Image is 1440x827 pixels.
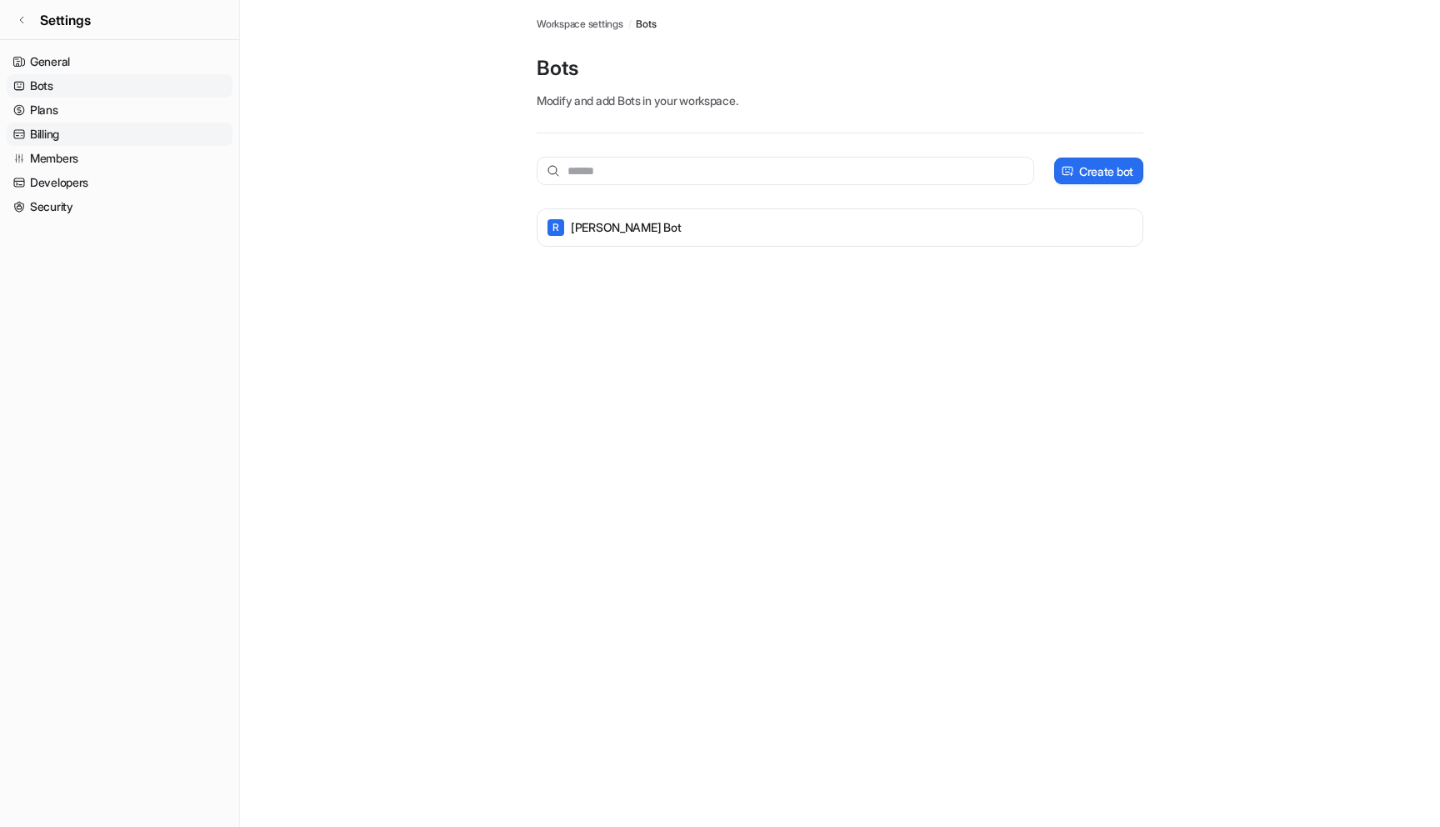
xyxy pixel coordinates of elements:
[7,98,232,122] a: Plans
[571,219,681,236] p: [PERSON_NAME] Bot
[7,171,232,194] a: Developers
[636,17,656,32] a: Bots
[547,219,564,236] span: R
[40,10,91,30] span: Settings
[1079,163,1133,180] p: Create bot
[7,123,232,146] a: Billing
[1061,165,1074,178] img: create
[7,74,232,98] a: Bots
[537,92,1143,109] p: Modify and add Bots in your workspace.
[7,50,232,73] a: General
[7,195,232,218] a: Security
[628,17,632,32] span: /
[537,55,1143,82] p: Bots
[1054,158,1143,184] button: Create bot
[537,17,623,32] a: Workspace settings
[7,147,232,170] a: Members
